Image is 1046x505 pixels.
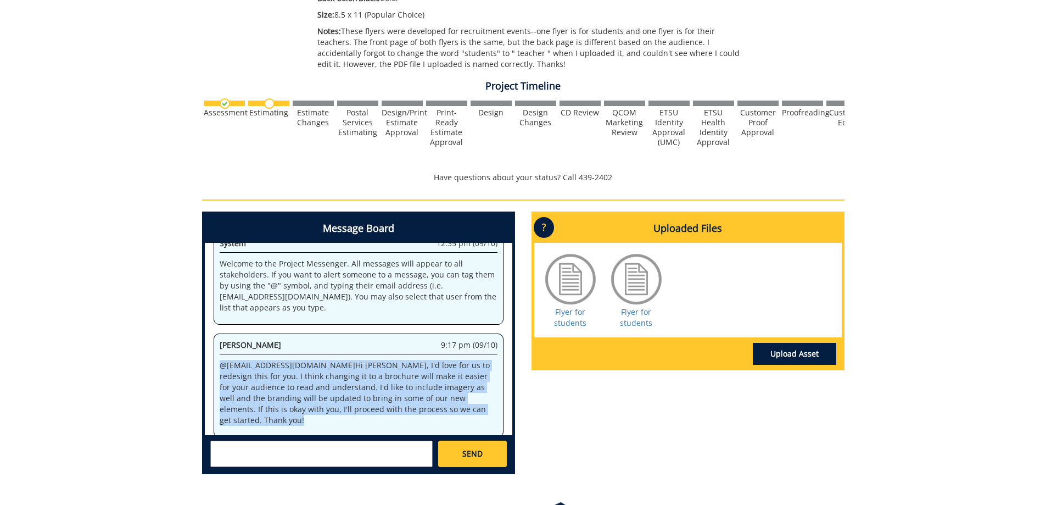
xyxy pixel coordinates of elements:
div: Design Changes [515,108,556,127]
span: 12:35 pm (09/10) [437,238,497,249]
img: no [264,98,275,109]
div: Design/Print Estimate Approval [382,108,423,137]
div: Assessment [204,108,245,118]
div: Proofreading [782,108,823,118]
h4: Message Board [205,214,512,243]
a: Flyer for students [620,307,652,328]
a: Upload Asset [753,343,836,365]
div: Customer Edits [826,108,868,127]
div: QCOM Marketing Review [604,108,645,137]
div: Customer Proof Approval [737,108,779,137]
div: CD Review [560,108,601,118]
div: ETSU Identity Approval (UMC) [648,108,690,147]
h4: Uploaded Files [534,214,842,243]
div: Postal Services Estimating [337,108,378,137]
p: ? [534,217,554,238]
span: Size: [317,9,334,20]
h4: Project Timeline [202,81,844,92]
img: checkmark [220,98,230,109]
span: Notes: [317,26,341,36]
a: Flyer for students [554,307,586,328]
span: 9:17 pm (09/10) [441,340,497,351]
div: ETSU Health Identity Approval [693,108,734,147]
textarea: messageToSend [210,441,433,467]
p: Have questions about your status? Call 439-2402 [202,172,844,183]
div: Estimate Changes [293,108,334,127]
div: Design [471,108,512,118]
p: These flyers were developed for recruitment events--one flyer is for students and one flyer is fo... [317,26,747,70]
span: System [220,238,246,248]
div: Estimating [248,108,289,118]
p: @ [EMAIL_ADDRESS][DOMAIN_NAME] Hi [PERSON_NAME], I'd love for us to redesign this for you. I thin... [220,360,497,426]
span: [PERSON_NAME] [220,340,281,350]
p: 8.5 x 11 (Popular Choice) [317,9,747,20]
p: Welcome to the Project Messenger. All messages will appear to all stakeholders. If you want to al... [220,258,497,313]
span: SEND [462,448,483,459]
a: SEND [438,441,506,467]
div: Print-Ready Estimate Approval [426,108,467,147]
